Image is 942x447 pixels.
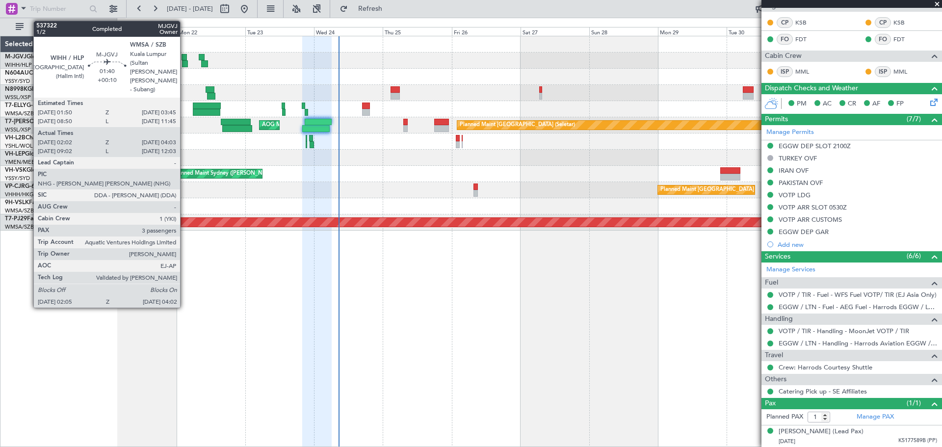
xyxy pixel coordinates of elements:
[335,1,394,17] button: Refresh
[907,114,921,124] span: (7/7)
[779,203,847,211] div: VOTP ARR SLOT 0530Z
[5,216,27,222] span: T7-PJ29
[5,223,34,231] a: WMSA/SZB
[262,118,372,132] div: AOG Maint London ([GEOGRAPHIC_DATA])
[5,200,29,206] span: 9H-VSLK
[766,412,803,422] label: Planned PAX
[177,27,245,36] div: Mon 22
[245,27,314,36] div: Tue 23
[857,412,894,422] a: Manage PAX
[765,251,790,263] span: Services
[5,142,33,150] a: YSHL/WOL
[589,27,658,36] div: Sun 28
[173,166,287,181] div: Planned Maint Sydney ([PERSON_NAME] Intl)
[5,184,25,189] span: VP-CJR
[460,118,575,132] div: Planned Maint [GEOGRAPHIC_DATA] (Seletar)
[5,119,62,125] span: T7-[PERSON_NAME]
[5,207,34,214] a: WMSA/SZB
[5,119,95,125] a: T7-[PERSON_NAME]Global 7500
[350,5,391,12] span: Refresh
[5,175,30,182] a: YSSY/SYD
[766,128,814,137] a: Manage Permits
[5,54,26,60] span: M-JGVJ
[521,27,589,36] div: Sat 27
[5,135,68,141] a: VH-L2BChallenger 604
[727,27,795,36] div: Tue 30
[777,34,793,45] div: FO
[797,99,807,109] span: PM
[765,51,802,62] span: Cabin Crew
[5,151,58,157] a: VH-LEPGlobal 6000
[5,86,61,92] a: N8998KGlobal 6000
[898,437,937,445] span: K5177589B (PP)
[5,94,31,101] a: WSSL/XSP
[765,277,778,289] span: Fuel
[893,67,916,76] a: MML
[314,27,383,36] div: Wed 24
[777,17,793,28] div: CP
[5,167,80,173] a: VH-VSKGlobal Express XRS
[875,17,891,28] div: CP
[658,27,727,36] div: Mon 29
[765,114,788,125] span: Permits
[765,398,776,409] span: Pax
[5,158,35,166] a: YMEN/MEB
[778,240,937,249] div: Add new
[5,151,25,157] span: VH-LEP
[5,216,54,222] a: T7-PJ29Falcon 7X
[779,438,795,445] span: [DATE]
[5,103,43,108] a: T7-ELLYG-550
[5,110,34,117] a: WMSA/SZB
[779,154,817,162] div: TURKEY OVF
[5,54,60,60] a: M-JGVJGlobal 5000
[779,303,937,311] a: EGGW / LTN - Fuel - AEG Fuel - Harrods EGGW / LTN (EJ Asia Only)
[5,86,27,92] span: N8998K
[5,61,32,69] a: WIHH/HLP
[26,24,104,30] span: All Aircraft
[795,18,817,27] a: KSB
[893,18,916,27] a: KSB
[848,99,856,109] span: CR
[766,265,815,275] a: Manage Services
[779,363,872,371] a: Crew: Harrods Courtesy Shuttle
[907,398,921,408] span: (1/1)
[875,66,891,77] div: ISP
[907,251,921,261] span: (6/6)
[5,191,34,198] a: VHHH/HKG
[823,99,832,109] span: AC
[452,27,521,36] div: Fri 26
[5,135,26,141] span: VH-L2B
[779,179,823,187] div: PAKISTAN OVF
[167,4,213,13] span: [DATE] - [DATE]
[5,70,71,76] a: N604AUChallenger 604
[872,99,880,109] span: AF
[108,27,177,36] div: Sun 21
[5,126,31,133] a: WSSL/XSP
[30,1,86,16] input: Trip Number
[5,70,29,76] span: N604AU
[875,34,891,45] div: FO
[119,20,135,28] div: [DATE]
[5,184,42,189] a: VP-CJRG-650
[765,350,783,361] span: Travel
[5,200,56,206] a: 9H-VSLKFalcon 7X
[795,67,817,76] a: MML
[779,290,937,299] a: VOTP / TIR - Fuel - WFS Fuel VOTP/ TIR (EJ Asia Only)
[779,427,863,437] div: [PERSON_NAME] (Lead Pax)
[765,314,793,325] span: Handling
[5,103,26,108] span: T7-ELLY
[11,19,106,35] button: All Aircraft
[779,215,842,224] div: VOTP ARR CUSTOMS
[779,339,937,347] a: EGGW / LTN - Handling - Harrods Aviation EGGW / LTN
[779,387,867,395] a: Catering Pick up - SE Affiliates
[765,83,858,94] span: Dispatch Checks and Weather
[383,27,451,36] div: Thu 25
[777,66,793,77] div: ISP
[5,78,30,85] a: YSSY/SYD
[660,183,824,197] div: Planned Maint [GEOGRAPHIC_DATA] ([GEOGRAPHIC_DATA] Intl)
[779,327,909,335] a: VOTP / TIR - Handling - MoonJet VOTP / TIR
[893,35,916,44] a: FDT
[5,167,26,173] span: VH-VSK
[779,191,811,199] div: VOTP LDG
[779,228,829,236] div: EGGW DEP GAR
